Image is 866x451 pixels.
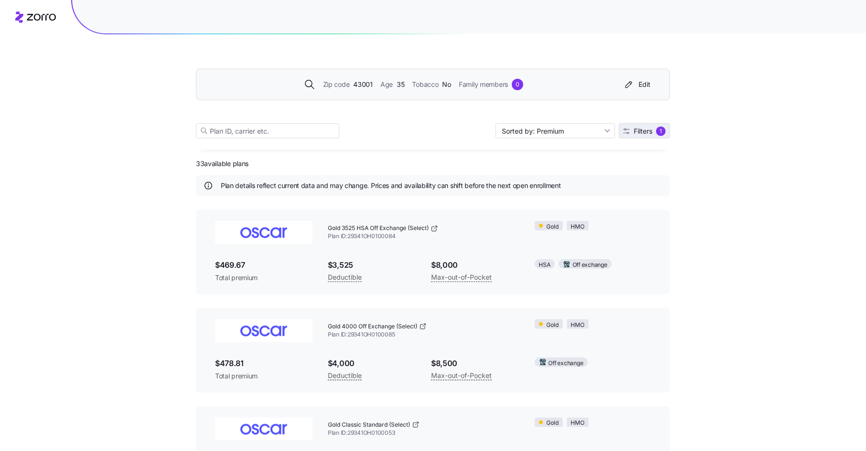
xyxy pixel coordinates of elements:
span: Total premium [215,371,313,381]
div: 1 [656,126,666,136]
span: HMO [571,222,585,231]
span: Family members [459,79,508,90]
span: Plan ID: 29341OH0100053 [328,429,520,437]
span: Gold [547,222,559,231]
span: HSA [539,261,551,270]
span: Zip code [323,79,350,90]
span: 35 [397,79,404,90]
span: Max-out-of-Pocket [431,272,492,283]
span: $8,500 [431,357,519,369]
span: Plan ID: 29341OH0100085 [328,331,520,339]
img: Oscar [215,319,313,342]
span: No [443,79,451,90]
span: Filters [634,128,652,135]
span: 43001 [353,79,373,90]
div: Edit [623,80,650,89]
span: $478.81 [215,357,313,369]
span: 33 available plans [196,159,249,168]
span: Total premium [215,273,313,283]
span: HMO [571,419,585,428]
div: 0 [512,79,523,90]
span: Tobacco [412,79,439,90]
span: Plan ID: 29341OH0100084 [328,232,520,241]
button: Edit [619,77,654,92]
span: Gold [547,419,559,428]
span: Age [380,79,393,90]
span: Gold 4000 Off Exchange (Select) [328,323,417,331]
img: Oscar [215,221,313,244]
span: $3,525 [328,259,416,271]
span: Off exchange [573,261,607,270]
span: HMO [571,321,585,330]
span: Off exchange [549,359,584,368]
span: Deductible [328,370,362,381]
span: Gold 3525 HSA Off Exchange (Select) [328,224,429,232]
img: Oscar [215,418,313,441]
span: Gold [547,321,559,330]
span: $4,000 [328,357,416,369]
span: Max-out-of-Pocket [431,370,492,381]
span: $469.67 [215,259,313,271]
button: Filters1 [619,123,670,138]
input: Sort by [496,123,615,138]
span: Deductible [328,272,362,283]
input: Plan ID, carrier etc. [196,123,339,138]
span: Plan details reflect current data and may change. Prices and availability can shift before the ne... [221,181,561,190]
span: Gold Classic Standard (Select) [328,421,410,429]
span: $8,000 [431,259,519,271]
